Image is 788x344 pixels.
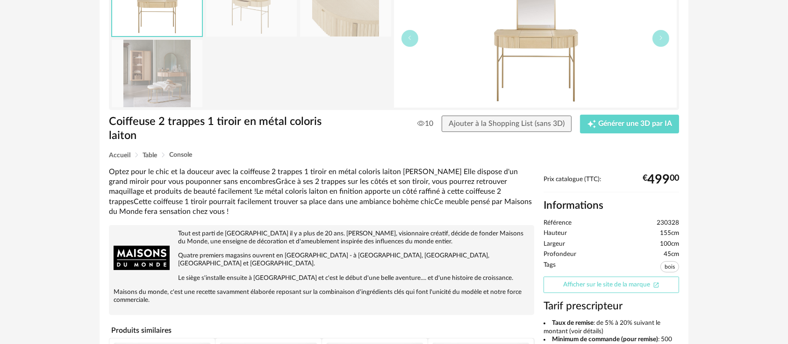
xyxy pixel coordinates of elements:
[442,116,572,132] button: Ajouter à la Shopping List (sans 3D)
[143,152,157,159] span: Table
[544,250,576,259] span: Profondeur
[114,288,530,304] p: Maisons du monde, c'est une recette savamment élaborée reposant sur la combinaison d'ingrédients ...
[544,261,556,275] span: Tags
[544,240,565,249] span: Largeur
[552,336,659,343] b: Minimum de commande (pour remise)
[660,229,679,238] span: 155cm
[544,219,572,227] span: Référence
[544,277,679,293] a: Afficher sur le site de la marqueOpen In New icon
[664,250,679,259] span: 45cm
[580,115,679,133] button: Creation icon Générer une 3D par IA
[657,219,679,227] span: 230328
[643,176,679,183] div: € 00
[449,120,565,127] span: Ajouter à la Shopping List (sans 3D)
[647,176,670,183] span: 499
[552,320,594,326] b: Taux de remise
[114,230,170,286] img: brand logo
[112,40,202,107] img: coiffeuse-2-trappes-1-tiroir-en-metal-coloris-laiton-1000-12-31-230328_5.jpg
[109,167,534,217] div: Optez pour le chic et la douceur avec la coiffeuse 2 trappes 1 tiroir en métal coloris laiton [PE...
[587,119,596,129] span: Creation icon
[114,230,530,246] p: Tout est parti de [GEOGRAPHIC_DATA] il y a plus de 20 ans. [PERSON_NAME], visionnaire créatif, dé...
[109,323,534,337] h4: Produits similaires
[109,152,130,159] span: Accueil
[544,319,679,336] li: : de 5% à 20% suivant le montant (voir détails)
[598,120,672,128] span: Générer une 3D par IA
[417,119,433,128] span: 10
[544,300,679,313] h3: Tarif prescripteur
[660,261,679,272] span: bois
[660,240,679,249] span: 100cm
[109,152,679,159] div: Breadcrumb
[169,152,192,158] span: Console
[544,176,679,193] div: Prix catalogue (TTC):
[544,199,679,212] h2: Informations
[114,252,530,268] p: Quatre premiers magasins ouvrent en [GEOGRAPHIC_DATA] - à [GEOGRAPHIC_DATA], [GEOGRAPHIC_DATA], [...
[109,115,341,143] h1: Coiffeuse 2 trappes 1 tiroir en métal coloris laiton
[114,274,530,282] p: Le siège s'installe ensuite à [GEOGRAPHIC_DATA] et c'est le début d'une belle aventure.... et d'u...
[544,229,567,238] span: Hauteur
[653,281,659,287] span: Open In New icon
